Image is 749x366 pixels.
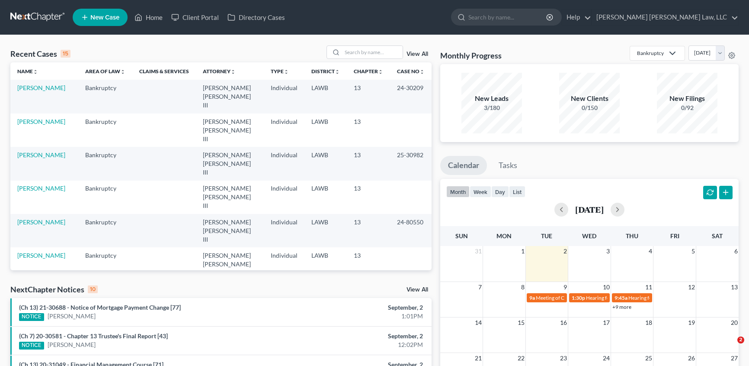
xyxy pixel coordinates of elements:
a: Area of Lawunfold_more [85,68,125,74]
th: Claims & Services [132,62,196,80]
a: (Ch 13) 21-30688 - Notice of Mortgage Payment Change [77] [19,304,181,311]
a: [PERSON_NAME] [17,84,65,91]
span: 9a [529,295,535,301]
div: Recent Cases [10,49,70,59]
a: [PERSON_NAME] [17,185,65,192]
td: Individual [264,113,304,147]
div: New Filings [657,94,717,104]
td: 24-30209 [390,80,432,113]
span: 4 [648,246,653,256]
a: Tasks [491,156,525,175]
a: Client Portal [167,10,223,25]
span: 2 [563,246,568,256]
div: 0/150 [559,104,620,112]
a: [PERSON_NAME] [17,218,65,226]
a: Calendar [440,156,487,175]
td: 13 [347,214,390,247]
span: 31 [474,246,483,256]
div: September, 2 [294,332,423,340]
span: 12 [687,282,696,292]
span: Sat [712,232,723,240]
td: Bankruptcy [78,181,132,214]
div: 12:02PM [294,340,423,349]
h3: Monthly Progress [440,50,502,61]
a: Help [562,10,591,25]
span: 18 [644,317,653,328]
span: 17 [602,317,611,328]
span: 13 [730,282,739,292]
span: 9 [563,282,568,292]
div: New Leads [461,94,522,104]
a: Districtunfold_more [311,68,340,74]
h2: [DATE] [575,205,604,214]
span: 6 [733,246,739,256]
div: 1:01PM [294,312,423,321]
div: NOTICE [19,313,44,321]
a: Directory Cases [223,10,289,25]
span: 15 [517,317,525,328]
a: [PERSON_NAME] [17,118,65,125]
button: list [509,186,525,198]
iframe: Intercom live chat [720,337,740,357]
div: 0/92 [657,104,717,112]
span: 1 [520,246,525,256]
span: New Case [90,14,119,21]
a: [PERSON_NAME] [17,151,65,159]
td: LAWB [304,214,347,247]
div: September, 2 [294,303,423,312]
a: [PERSON_NAME] [48,312,96,321]
i: unfold_more [335,69,340,74]
td: [PERSON_NAME] [PERSON_NAME] III [196,147,264,180]
a: Home [130,10,167,25]
i: unfold_more [230,69,236,74]
span: 3 [605,246,611,256]
a: View All [407,287,428,293]
a: Nameunfold_more [17,68,38,74]
td: Bankruptcy [78,113,132,147]
span: Fri [670,232,679,240]
td: Individual [264,181,304,214]
span: Hearing for [PERSON_NAME] & [PERSON_NAME] [628,295,742,301]
td: LAWB [304,113,347,147]
a: [PERSON_NAME] [17,252,65,259]
span: 27 [730,353,739,363]
a: +9 more [612,304,631,310]
td: Bankruptcy [78,247,132,281]
input: Search by name... [468,9,547,25]
button: month [446,186,470,198]
span: 21 [474,353,483,363]
td: 13 [347,113,390,147]
td: Bankruptcy [78,80,132,113]
td: Individual [264,214,304,247]
span: 2 [737,337,744,343]
span: 5 [691,246,696,256]
a: View All [407,51,428,57]
span: 25 [644,353,653,363]
td: Individual [264,247,304,281]
td: LAWB [304,147,347,180]
a: Chapterunfold_more [354,68,383,74]
span: Tue [541,232,552,240]
span: 8 [520,282,525,292]
td: [PERSON_NAME] [PERSON_NAME] III [196,247,264,281]
span: 14 [474,317,483,328]
td: Individual [264,147,304,180]
span: Sun [455,232,468,240]
div: 15 [61,50,70,58]
a: Typeunfold_more [271,68,289,74]
td: LAWB [304,181,347,214]
span: 7 [477,282,483,292]
i: unfold_more [120,69,125,74]
i: unfold_more [419,69,425,74]
input: Search by name... [342,46,403,58]
span: Mon [496,232,512,240]
span: 11 [644,282,653,292]
div: 10 [88,285,98,293]
span: 19 [687,317,696,328]
td: LAWB [304,80,347,113]
span: Thu [626,232,638,240]
span: Hearing for [PERSON_NAME] [586,295,653,301]
div: NextChapter Notices [10,284,98,295]
span: 1:30p [572,295,585,301]
button: week [470,186,491,198]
